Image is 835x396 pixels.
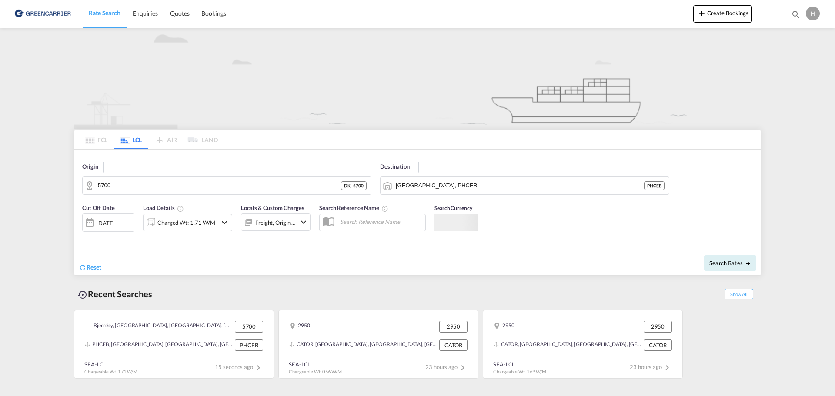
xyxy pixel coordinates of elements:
[13,4,72,23] img: b0b18ec08afe11efb1d4932555f5f09d.png
[79,130,218,149] md-pagination-wrapper: Use the left and right arrow keys to navigate between tabs
[344,183,364,189] span: DK - 5700
[704,255,756,271] button: Search Ratesicon-arrow-right
[458,363,468,373] md-icon: icon-chevron-right
[114,130,148,149] md-tab-item: LCL
[143,204,184,211] span: Load Details
[806,7,820,20] div: H
[177,205,184,212] md-icon: Chargeable Weight
[289,369,342,374] span: Chargeable Wt. 0.56 W/M
[82,163,98,171] span: Origin
[298,217,309,227] md-icon: icon-chevron-down
[85,321,233,332] div: Bjerreby, Brændeskov, Bregninge, Drejoe, Egense, Fredens, Gudbjerg, Heldager, Hjortoe, Landet, oe...
[434,205,472,211] span: Search Currency
[133,10,158,17] span: Enquiries
[219,217,230,228] md-icon: icon-chevron-down
[709,260,751,266] span: Search Rates
[255,216,296,229] div: Freight Origin Destination
[336,215,425,228] input: Search Reference Name
[439,339,468,351] div: CATOR
[791,10,801,19] md-icon: icon-magnify
[644,339,672,351] div: CATOR
[201,10,226,17] span: Bookings
[425,363,468,370] span: 23 hours ago
[84,360,137,368] div: SEA-LCL
[84,369,137,374] span: Chargeable Wt. 1.71 W/M
[493,360,546,368] div: SEA-LCL
[82,204,115,211] span: Cut Off Date
[319,204,388,211] span: Search Reference Name
[85,339,233,351] div: PHCEB, Cebu, Philippines, South East Asia, Asia Pacific
[79,263,101,273] div: icon-refreshReset
[289,321,310,332] div: 2950
[289,360,342,368] div: SEA-LCL
[143,214,232,231] div: Charged Wt: 1.71 W/Micon-chevron-down
[241,213,311,231] div: Freight Origin Destinationicon-chevron-down
[97,219,114,227] div: [DATE]
[79,263,87,271] md-icon: icon-refresh
[725,289,753,299] span: Show All
[83,177,371,194] md-input-container: 5700
[235,321,263,332] div: 5700
[278,310,478,379] recent-search-card: 2950 2950CATOR, [GEOGRAPHIC_DATA], [GEOGRAPHIC_DATA], [GEOGRAPHIC_DATA], [GEOGRAPHIC_DATA], [GEOG...
[87,263,101,271] span: Reset
[380,163,410,171] span: Destination
[662,363,672,373] md-icon: icon-chevron-right
[494,321,514,332] div: 2950
[745,260,751,266] md-icon: icon-arrow-right
[74,284,156,304] div: Recent Searches
[215,363,264,370] span: 15 seconds ago
[630,363,672,370] span: 23 hours ago
[791,10,801,23] div: icon-magnify
[82,231,89,243] md-datepicker: Select
[74,28,761,129] img: new-LCL.png
[89,9,120,17] span: Rate Search
[98,179,341,192] input: Search by Door
[170,10,189,17] span: Quotes
[235,339,263,351] div: PHCEB
[644,321,672,332] div: 2950
[253,363,264,373] md-icon: icon-chevron-right
[396,179,644,192] input: Search by Port
[82,213,134,232] div: [DATE]
[241,204,304,211] span: Locals & Custom Charges
[74,310,274,379] recent-search-card: Bjerreby, [GEOGRAPHIC_DATA], [GEOGRAPHIC_DATA], [GEOGRAPHIC_DATA], [GEOGRAPHIC_DATA], [GEOGRAPHIC...
[693,5,752,23] button: icon-plus 400-fgCreate Bookings
[289,339,437,351] div: CATOR, Toronto, ON, Canada, North America, Americas
[644,181,665,190] div: PHCEB
[74,150,761,275] div: Origin 5700Destination Cebu, PHCEBCut Off Date [DATE]SelectLoad DetailsChargeable WeightCharged W...
[381,177,669,194] md-input-container: Cebu, PHCEB
[493,369,546,374] span: Chargeable Wt. 1.69 W/M
[697,8,707,18] md-icon: icon-plus 400-fg
[77,290,88,300] md-icon: icon-backup-restore
[483,310,683,379] recent-search-card: 2950 2950CATOR, [GEOGRAPHIC_DATA], [GEOGRAPHIC_DATA], [GEOGRAPHIC_DATA], [GEOGRAPHIC_DATA], [GEOG...
[494,339,641,351] div: CATOR, Toronto, ON, Canada, North America, Americas
[381,205,388,212] md-icon: Your search will be saved by the below given name
[439,321,468,332] div: 2950
[157,216,215,229] div: Charged Wt: 1.71 W/M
